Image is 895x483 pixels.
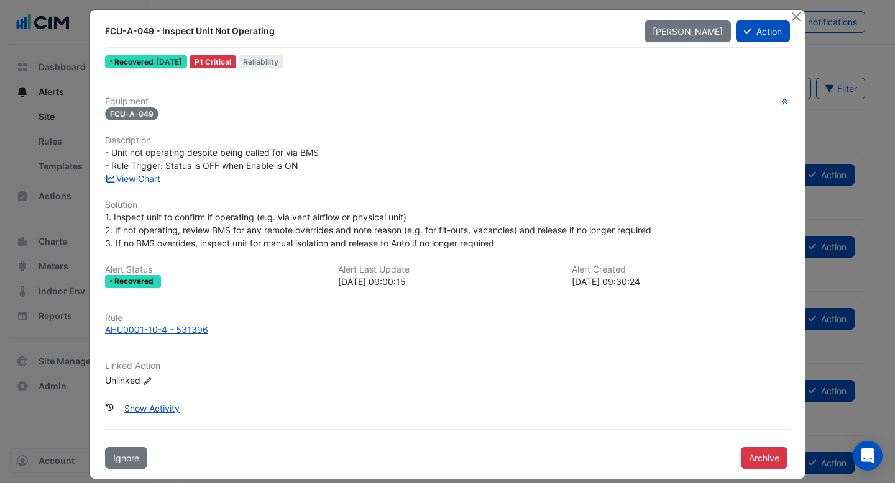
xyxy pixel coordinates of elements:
[105,147,319,171] span: - Unit not operating despite being called for via BMS - Rule Trigger: Status is OFF when Enable i...
[105,361,790,371] h6: Linked Action
[653,26,723,37] span: [PERSON_NAME]
[105,107,158,120] span: FCU-A-049
[239,55,284,68] span: Reliability
[143,376,152,386] fa-icon: Edit Linked Action
[338,275,556,288] div: [DATE] 09:00:15
[741,447,787,469] button: Archive
[572,264,790,275] h6: Alert Created
[572,275,790,288] div: [DATE] 09:30:24
[645,20,731,42] button: [PERSON_NAME]
[105,374,254,387] div: Unlinked
[105,323,208,336] div: AHU0001-10-4 - 531396
[105,313,790,323] h6: Rule
[105,25,630,37] div: FCU-A-049 - Inspect Unit Not Operating
[105,135,790,146] h6: Description
[105,173,160,184] a: View Chart
[853,441,883,471] div: Open Intercom Messenger
[105,264,323,275] h6: Alert Status
[105,200,790,210] h6: Solution
[190,55,236,68] div: P1 Critical
[116,397,188,419] button: Show Activity
[114,58,156,66] span: Recovered
[113,453,139,463] span: Ignore
[338,264,556,275] h6: Alert Last Update
[105,212,651,248] span: 1. Inspect unit to confirm if operating (e.g. via vent airflow or physical unit) 2. If not operat...
[736,20,790,42] button: Action
[105,96,790,107] h6: Equipment
[105,323,790,336] a: AHU0001-10-4 - 531396
[114,278,156,285] span: Recovered
[156,57,182,66] span: Mon 11-Aug-2025 09:00 AEST
[789,10,802,23] button: Close
[105,447,147,469] button: Ignore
